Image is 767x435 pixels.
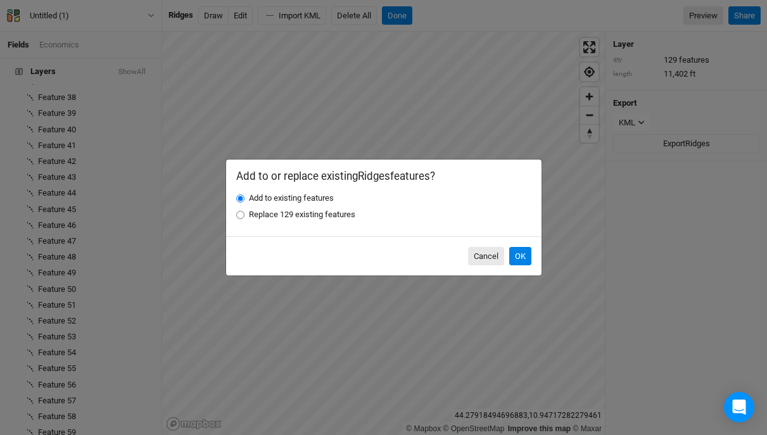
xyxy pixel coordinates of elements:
[236,170,531,182] h2: Add to or replace existing Ridges features?
[724,392,754,422] div: Open Intercom Messenger
[468,247,504,266] button: Cancel
[249,192,334,204] label: Add to existing features
[249,209,355,220] label: Replace 129 existing features
[509,247,531,266] button: OK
